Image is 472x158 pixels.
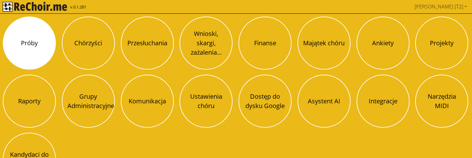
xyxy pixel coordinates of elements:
button: Ankiety [356,17,410,70]
img: rekłajer mi [2,2,67,12]
button: Wnioski, skargi, zażalenia... [179,17,233,70]
a: [PERSON_NAME] [T2] [412,0,470,13]
button: Grupy Administracyjne [62,75,115,128]
button: Chórzyści [62,17,115,70]
button: Finanse [238,17,292,70]
button: Integracje [356,75,410,128]
button: Ustawienia chóru [179,75,233,128]
button: Narzędzia MIDI [415,75,468,128]
button: Komunikacja [121,75,174,128]
button: Raporty [3,75,56,128]
button: Majątek chóru [297,17,351,70]
button: Próby [3,17,56,70]
button: Przesłuchania [121,17,174,70]
button: Asystent AI [297,75,351,128]
span: v.0.1.281 [70,4,86,10]
button: Projekty [415,17,468,70]
button: Dostęp do dysku Google [238,75,292,128]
